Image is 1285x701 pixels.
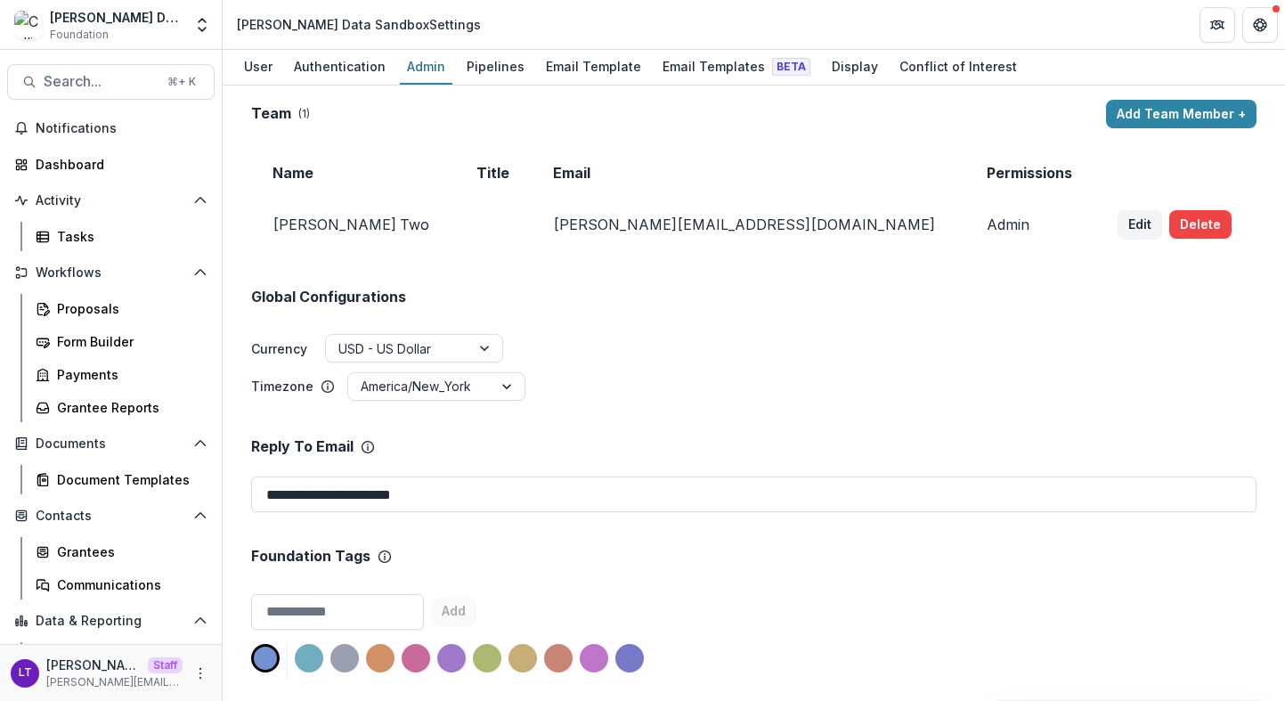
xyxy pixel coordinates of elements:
p: Foundation Tags [251,548,370,565]
p: ( 1 ) [298,106,310,122]
span: Foundation [50,27,109,43]
button: Add Team Member + [1106,100,1257,128]
span: Search... [44,73,157,90]
div: [PERSON_NAME] Data Sandbox Settings [237,15,481,34]
td: Title [455,150,533,196]
button: Edit [1118,210,1162,239]
a: Tasks [28,222,215,251]
p: [PERSON_NAME][EMAIL_ADDRESS][DOMAIN_NAME] [46,674,183,690]
div: Document Templates [57,470,200,489]
div: Admin [400,53,452,79]
nav: breadcrumb [230,12,488,37]
span: Documents [36,436,186,452]
span: Notifications [36,121,207,136]
a: Pipelines [460,50,532,85]
p: Staff [148,657,183,673]
label: Currency [251,339,307,358]
span: Contacts [36,509,186,524]
h2: Team [251,105,291,122]
p: [PERSON_NAME] Two [46,656,141,674]
span: Beta [772,58,810,76]
div: Lucy Two [19,667,32,679]
a: Document Templates [28,465,215,494]
td: Admin [965,196,1096,253]
div: ⌘ + K [164,72,199,92]
a: Grantee Reports [28,393,215,422]
p: Reply To Email [251,438,354,455]
a: Form Builder [28,327,215,356]
div: Email Template [539,53,648,79]
a: Conflict of Interest [892,50,1024,85]
button: Partners [1200,7,1235,43]
button: Open Documents [7,429,215,458]
div: [PERSON_NAME] Data Sandbox [50,8,183,27]
span: Data & Reporting [36,614,186,629]
td: Permissions [965,150,1096,196]
button: More [190,663,211,684]
div: Proposals [57,299,200,318]
td: [PERSON_NAME][EMAIL_ADDRESS][DOMAIN_NAME] [532,196,965,253]
a: Email Templates Beta [655,50,817,85]
td: [PERSON_NAME] Two [251,196,455,253]
img: Collins Data Sandbox [14,11,43,39]
span: Workflows [36,265,186,281]
a: Admin [400,50,452,85]
button: Open Data & Reporting [7,607,215,635]
a: Display [825,50,885,85]
div: Form Builder [57,332,200,351]
button: Open Workflows [7,258,215,287]
button: Search... [7,64,215,100]
button: Notifications [7,114,215,143]
div: Email Templates [655,53,817,79]
a: Email Template [539,50,648,85]
a: Dashboard [7,150,215,179]
button: Open Contacts [7,501,215,530]
h2: Global Configurations [251,289,406,306]
span: Activity [36,193,186,208]
div: Tasks [57,227,200,246]
div: Grantee Reports [57,398,200,417]
button: Add [431,598,476,626]
a: Dashboard [28,642,215,672]
div: Dashboard [36,155,200,174]
button: Open Activity [7,186,215,215]
div: Authentication [287,53,393,79]
div: Payments [57,365,200,384]
a: Authentication [287,50,393,85]
a: Communications [28,570,215,599]
button: Open entity switcher [190,7,215,43]
p: Timezone [251,377,313,395]
a: Proposals [28,294,215,323]
button: Get Help [1242,7,1278,43]
a: Grantees [28,537,215,567]
div: Grantees [57,542,200,561]
div: User [237,53,280,79]
div: Pipelines [460,53,532,79]
button: Delete [1169,210,1232,239]
td: Name [251,150,455,196]
a: Payments [28,360,215,389]
div: Conflict of Interest [892,53,1024,79]
div: Display [825,53,885,79]
div: Communications [57,575,200,594]
td: Email [532,150,965,196]
a: User [237,50,280,85]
